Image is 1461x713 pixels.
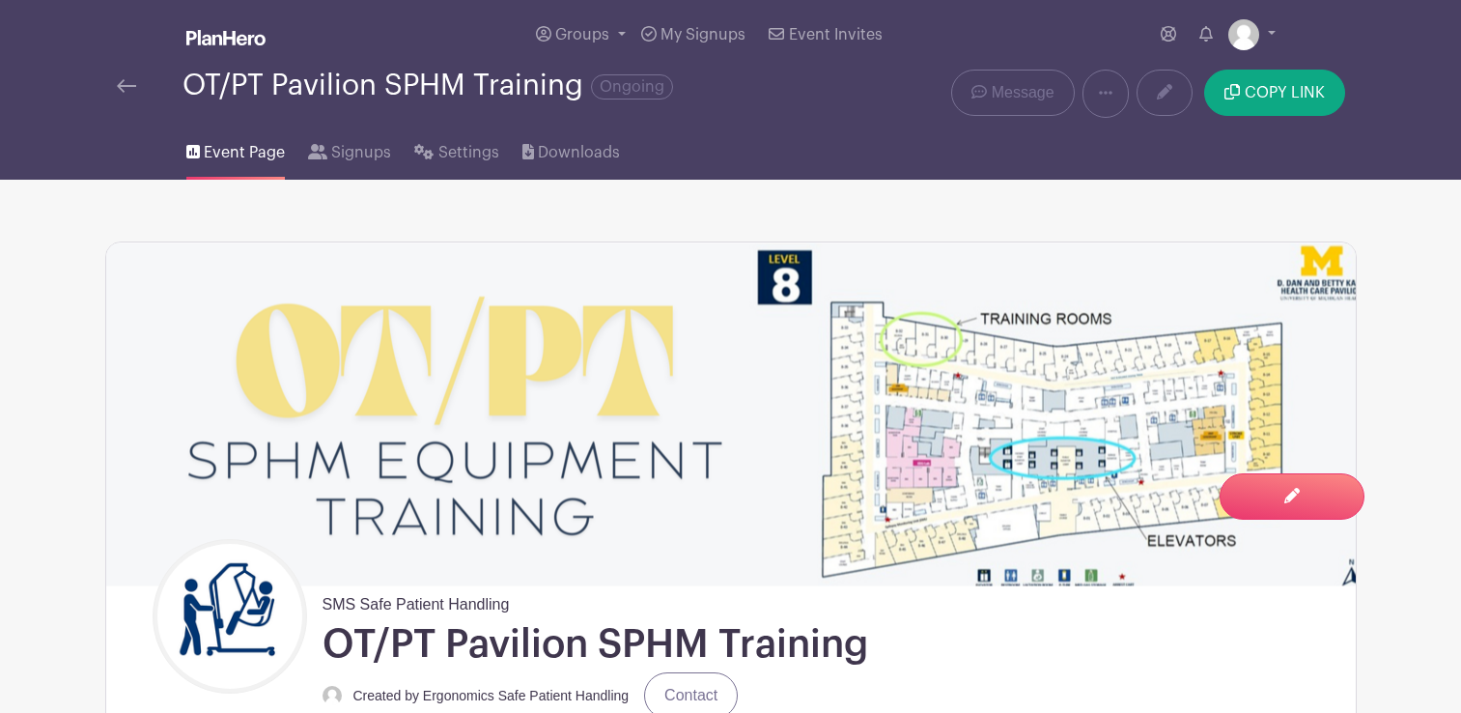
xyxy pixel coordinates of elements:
span: SMS Safe Patient Handling [323,585,510,616]
span: Signups [331,141,391,164]
span: My Signups [660,27,745,43]
img: logo_white-6c42ec7e38ccf1d336a20a19083b03d10ae64f83f12c07503d8b9e83406b4c7d.svg [186,30,266,45]
img: default-ce2991bfa6775e67f084385cd625a349d9dcbb7a52a09fb2fda1e96e2d18dcdb.png [1228,19,1259,50]
button: COPY LINK [1204,70,1344,116]
a: Signups [308,118,391,180]
span: COPY LINK [1245,85,1325,100]
span: Ongoing [591,74,673,100]
span: Event Invites [789,27,883,43]
img: default-ce2991bfa6775e67f084385cd625a349d9dcbb7a52a09fb2fda1e96e2d18dcdb.png [323,686,342,705]
span: Message [992,81,1054,104]
span: Event Page [204,141,285,164]
small: Created by Ergonomics Safe Patient Handling [353,688,630,703]
a: Event Page [186,118,285,180]
a: Downloads [522,118,620,180]
span: Downloads [538,141,620,164]
div: OT/PT Pavilion SPHM Training [183,70,673,101]
a: Message [951,70,1074,116]
h1: OT/PT Pavilion SPHM Training [323,620,868,669]
a: Settings [414,118,498,180]
img: event_banner_9671.png [106,242,1356,585]
img: Untitled%20design.png [157,544,302,689]
span: Settings [438,141,499,164]
img: back-arrow-29a5d9b10d5bd6ae65dc969a981735edf675c4d7a1fe02e03b50dbd4ba3cdb55.svg [117,79,136,93]
span: Groups [555,27,609,43]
